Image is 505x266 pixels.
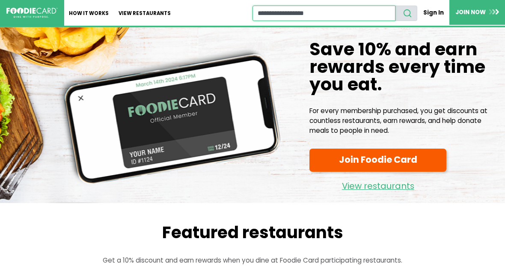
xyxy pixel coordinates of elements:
button: search [395,6,417,21]
img: FoodieCard; Eat, Drink, Save, Donate [6,8,58,18]
a: Sign In [417,5,449,20]
h2: Featured restaurants [6,223,499,242]
input: restaurant search [253,6,396,21]
p: Get a 10% discount and earn rewards when you dine at Foodie Card participating restaurants. [6,256,499,266]
a: View restaurants [309,175,446,193]
p: For every membership purchased, you get discounts at countless restaurants, earn rewards, and hel... [309,106,499,135]
a: Join Foodie Card [309,149,446,172]
h1: Save 10% and earn rewards every time you eat. [309,40,499,93]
